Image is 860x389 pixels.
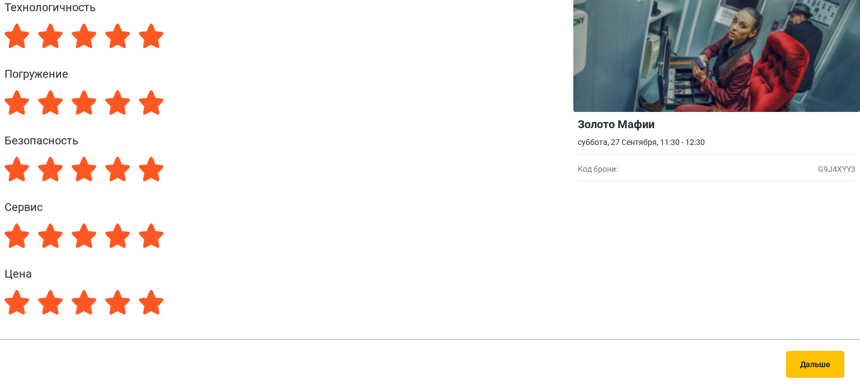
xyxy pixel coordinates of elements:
[38,290,63,315] label: 2
[139,290,163,315] label: 5
[105,223,130,248] label: 4
[4,1,96,14] span: Технологичность
[717,163,860,175] div: G9J4XYY3
[72,90,96,115] label: 3
[72,223,96,248] label: 3
[72,24,96,48] label: 3
[4,90,29,115] label: 1
[578,118,856,131] h2: Золото Мафии
[139,223,163,248] label: 5
[573,137,860,148] div: суббота, 27 Сентября, 11:30 - 12:30
[38,90,63,115] label: 2
[38,157,63,181] label: 2
[105,90,130,115] label: 4
[105,290,130,315] label: 4
[38,24,63,48] label: 2
[4,223,29,248] label: 1
[139,24,163,48] label: 5
[105,24,130,48] label: 4
[4,267,32,280] span: Цена
[4,134,78,147] span: Безопасность
[72,290,96,315] label: 3
[786,351,844,378] button: Дальше
[139,157,163,181] label: 5
[4,67,68,81] span: Погружение
[105,157,130,181] label: 4
[4,290,29,315] label: 1
[4,157,29,181] label: 1
[139,90,163,115] label: 5
[573,163,717,175] div: Код брони:
[72,157,96,181] label: 3
[4,200,43,214] span: Сервис
[38,223,63,248] label: 2
[4,24,29,48] label: 1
